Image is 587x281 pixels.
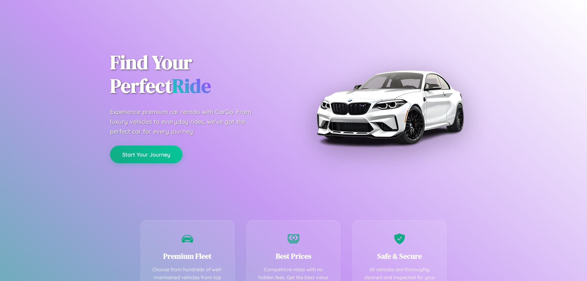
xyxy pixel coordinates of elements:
[150,251,225,261] h3: Premium Fleet
[256,251,331,261] h3: Best Prices
[313,31,466,183] img: Premium BMW car rental vehicle
[110,146,183,163] button: Start Your Journey
[110,107,263,136] p: Experience premium car rentals with CarGo. From luxury vehicles to everyday rides, we've got the ...
[172,72,211,99] span: Ride
[110,51,284,98] h1: Find Your Perfect
[362,251,437,261] h3: Safe & Secure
